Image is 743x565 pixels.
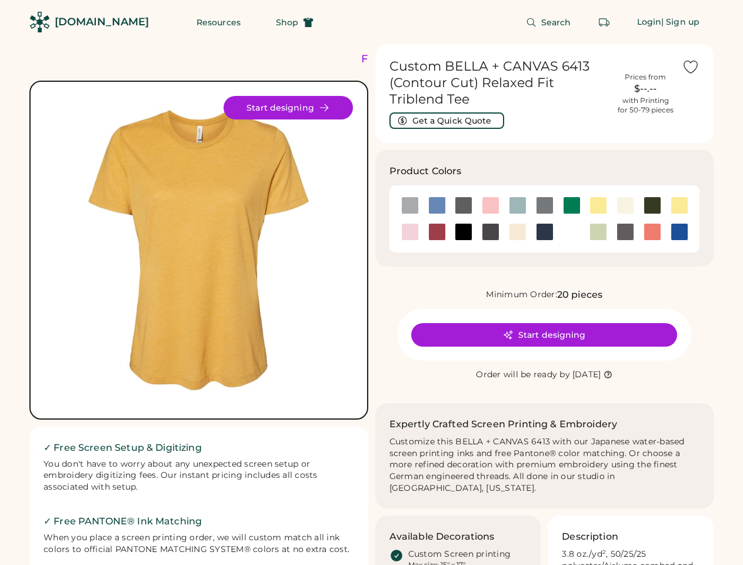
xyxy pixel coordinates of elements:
button: Get a Quick Quote [389,112,504,129]
div: Custom Screen printing [408,549,511,560]
div: [DOMAIN_NAME] [55,15,149,29]
div: $--.-- [616,82,675,96]
div: Prices from [625,72,666,82]
span: Shop [276,18,298,26]
h1: Custom BELLA + CANVAS 6413 (Contour Cut) Relaxed Fit Triblend Tee [389,58,609,108]
div: 20 pieces [557,288,602,302]
button: Search [512,11,585,34]
button: Shop [262,11,328,34]
button: Retrieve an order [592,11,616,34]
button: Start designing [224,96,353,119]
div: You don't have to worry about any unexpected screen setup or embroidery digitizing fees. Our inst... [44,458,354,494]
h3: Product Colors [389,164,462,178]
div: with Printing for 50-79 pieces [618,96,674,115]
div: [DATE] [572,369,601,381]
h2: ✓ Free PANTONE® Ink Matching [44,514,354,529]
div: 6413 Style Image [45,96,353,404]
img: BELLA + CANVAS 6413 Product Image [45,96,353,404]
div: When you place a screen printing order, we will custom match all ink colors to official PANTONE M... [44,532,354,556]
span: Search [541,18,571,26]
h3: Description [562,530,618,544]
img: Rendered Logo - Screens [29,12,50,32]
div: FREE SHIPPING [361,51,462,67]
div: Order will be ready by [476,369,570,381]
div: Login [637,16,662,28]
h3: Available Decorations [389,530,495,544]
div: Customize this BELLA + CANVAS 6413 with our Japanese water-based screen printing inks and free Pa... [389,436,700,494]
div: Minimum Order: [486,289,557,301]
div: | Sign up [661,16,699,28]
button: Start designing [411,323,677,347]
h2: Expertly Crafted Screen Printing & Embroidery [389,417,618,431]
button: Resources [182,11,255,34]
h2: ✓ Free Screen Setup & Digitizing [44,441,354,455]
